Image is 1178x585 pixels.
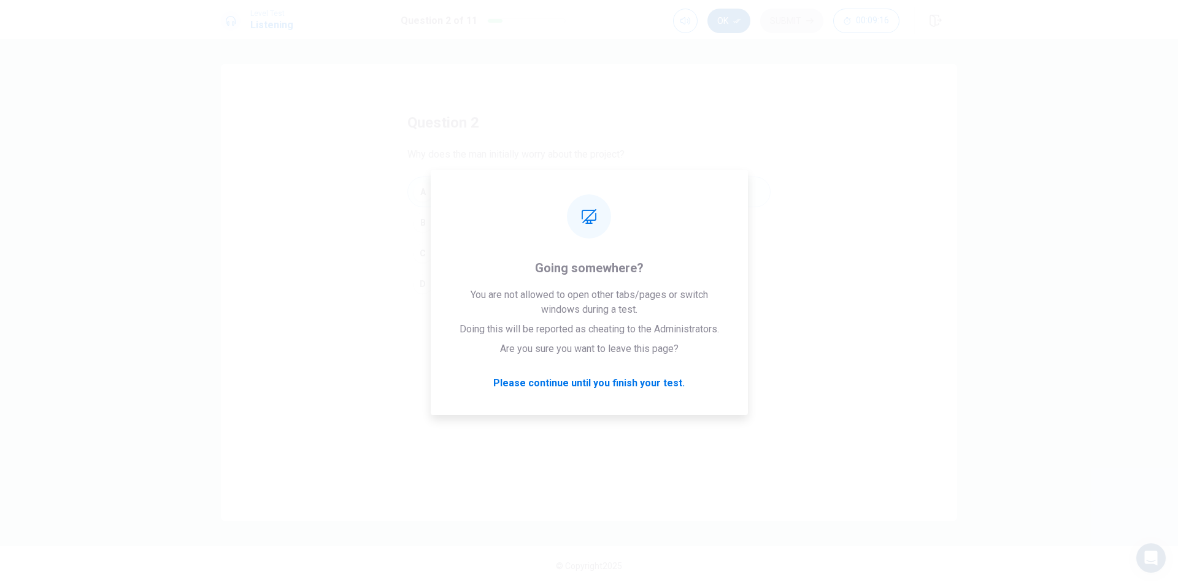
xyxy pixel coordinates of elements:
span: They don’t want to work on a group project. [437,215,619,230]
div: C [413,243,433,263]
span: Level Test [250,9,293,18]
span: They think the topic might be too complicated to explain. [437,185,679,199]
div: Open Intercom Messenger [1136,543,1166,573]
button: Ok [707,9,750,33]
span: They think the materials will be too expensive. [437,246,636,261]
div: A [413,182,433,202]
h1: Listening [250,18,293,32]
span: Why does the man initially worry about the project? [407,147,625,162]
h4: question 2 [407,113,479,132]
h1: Question 2 of 11 [401,13,477,28]
span: © Copyright 2025 [556,561,622,571]
button: 00:09:16 [833,9,899,33]
button: DThey are not interested in renewable energy. [407,269,771,299]
button: BThey don’t want to work on a group project. [407,207,771,238]
div: D [413,274,433,294]
span: They are not interested in renewable energy. [437,277,627,291]
div: B [413,213,433,232]
button: CThey think the materials will be too expensive. [407,238,771,269]
button: AThey think the topic might be too complicated to explain. [407,177,771,207]
span: 00:09:16 [856,16,889,26]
